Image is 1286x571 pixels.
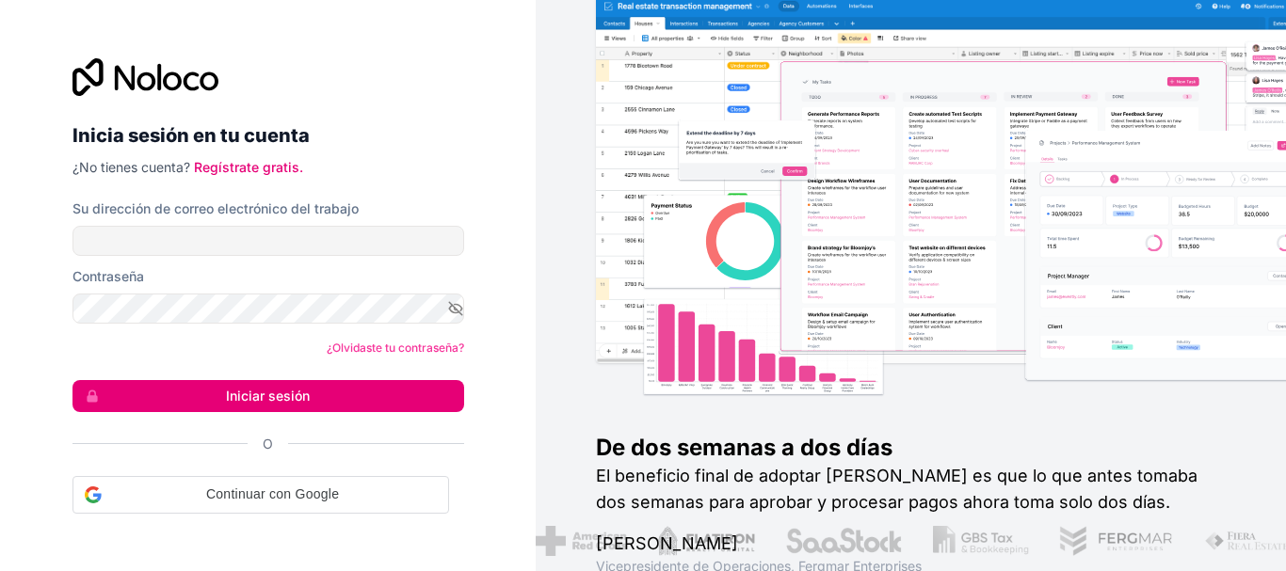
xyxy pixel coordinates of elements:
img: /activos/cruz-roja-americana-BAupjrZR.png [536,526,627,556]
font: [PERSON_NAME] [596,533,738,553]
font: El beneficio final de adoptar [PERSON_NAME] es que lo que antes tomaba dos semanas para aprobar y... [596,466,1198,512]
font: Su dirección de correo electrónico del trabajo [72,200,359,216]
font: Contraseña [72,268,144,284]
a: Regístrate gratis. [194,159,303,175]
input: Dirección de correo electrónico [72,226,464,256]
a: ¿Olvidaste tu contraseña? [327,341,464,355]
span: Continuar con Google [109,484,437,504]
button: Iniciar sesión [72,380,464,412]
font: De dos semanas a dos días [596,434,892,461]
font: O [263,436,273,452]
font: Inicia sesión en tu cuenta [72,124,310,147]
input: Contraseña [72,293,464,324]
div: Continuar con Google [72,476,449,514]
font: ¿No tienes cuenta? [72,159,190,175]
font: Iniciar sesión [226,388,310,404]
